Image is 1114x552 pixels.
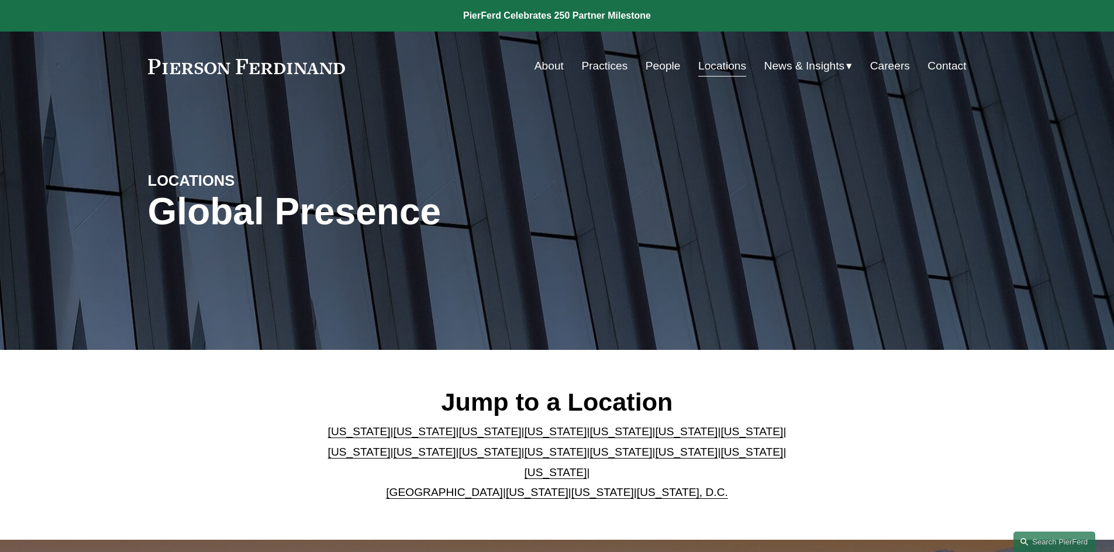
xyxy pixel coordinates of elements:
a: Careers [870,55,910,77]
a: [US_STATE] [525,446,587,458]
a: folder dropdown [764,55,853,77]
a: [US_STATE] [589,446,652,458]
a: [US_STATE] [571,486,634,498]
a: [US_STATE] [525,425,587,438]
a: [US_STATE] [506,486,568,498]
a: [US_STATE] [655,425,718,438]
span: News & Insights [764,56,845,77]
a: [US_STATE], D.C. [637,486,728,498]
h2: Jump to a Location [318,387,796,417]
p: | | | | | | | | | | | | | | | | | | [318,422,796,502]
a: Contact [927,55,966,77]
a: Practices [581,55,627,77]
a: People [646,55,681,77]
a: [US_STATE] [525,466,587,478]
h4: LOCATIONS [148,171,353,190]
h1: Global Presence [148,190,694,233]
a: [US_STATE] [655,446,718,458]
a: [US_STATE] [720,446,783,458]
a: [GEOGRAPHIC_DATA] [386,486,503,498]
a: [US_STATE] [459,446,522,458]
a: [US_STATE] [394,425,456,438]
a: [US_STATE] [394,446,456,458]
a: [US_STATE] [459,425,522,438]
a: [US_STATE] [589,425,652,438]
a: [US_STATE] [720,425,783,438]
a: About [534,55,564,77]
a: [US_STATE] [328,446,391,458]
a: Search this site [1013,532,1095,552]
a: Locations [698,55,746,77]
a: [US_STATE] [328,425,391,438]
